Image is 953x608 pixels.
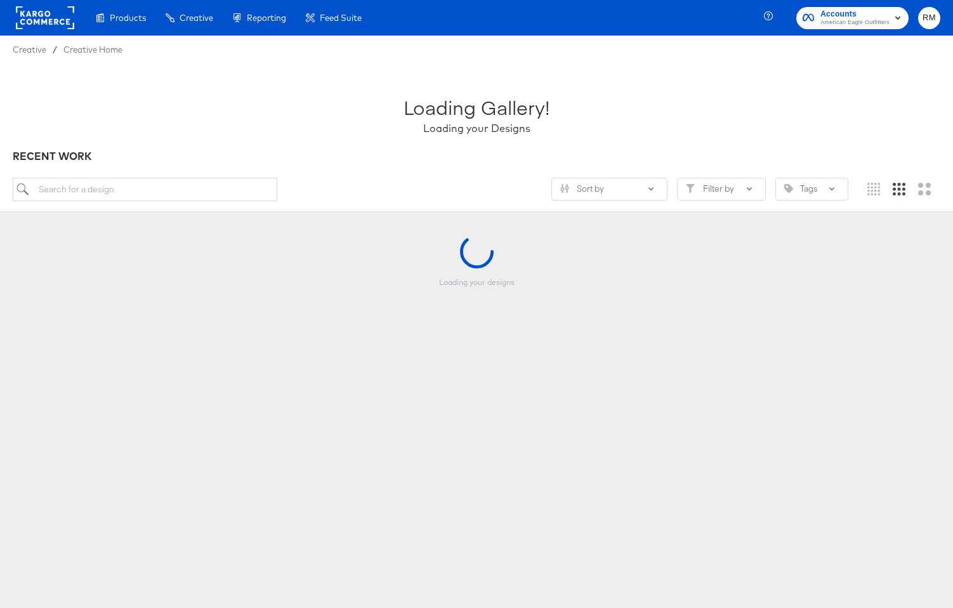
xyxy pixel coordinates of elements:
[893,183,905,195] svg: Medium grid
[423,121,530,136] div: Loading your Designs
[918,7,940,29] button: RM
[404,94,549,121] div: Loading Gallery!
[551,178,667,201] button: SlidersSort by
[867,183,880,195] svg: Small grid
[413,277,540,362] div: Loading your designs
[775,178,848,201] button: TagTags
[320,13,362,23] span: Feed Suite
[13,44,46,55] span: Creative
[820,18,890,28] span: American Eagle Outfitters
[13,149,940,164] div: RECENT WORK
[686,184,695,193] svg: Filter
[560,184,569,193] svg: Sliders
[63,44,122,55] a: Creative Home
[820,8,890,21] span: Accounts
[677,178,766,201] button: FilterFilter by
[46,44,63,55] span: /
[13,178,277,201] input: Search for a design
[247,13,286,23] span: Reporting
[796,7,909,29] button: AccountsAmerican Eagle Outfitters
[784,184,793,193] svg: Tag
[110,13,146,23] span: Products
[180,13,213,23] span: Creative
[918,183,931,195] svg: Large grid
[923,11,935,25] span: RM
